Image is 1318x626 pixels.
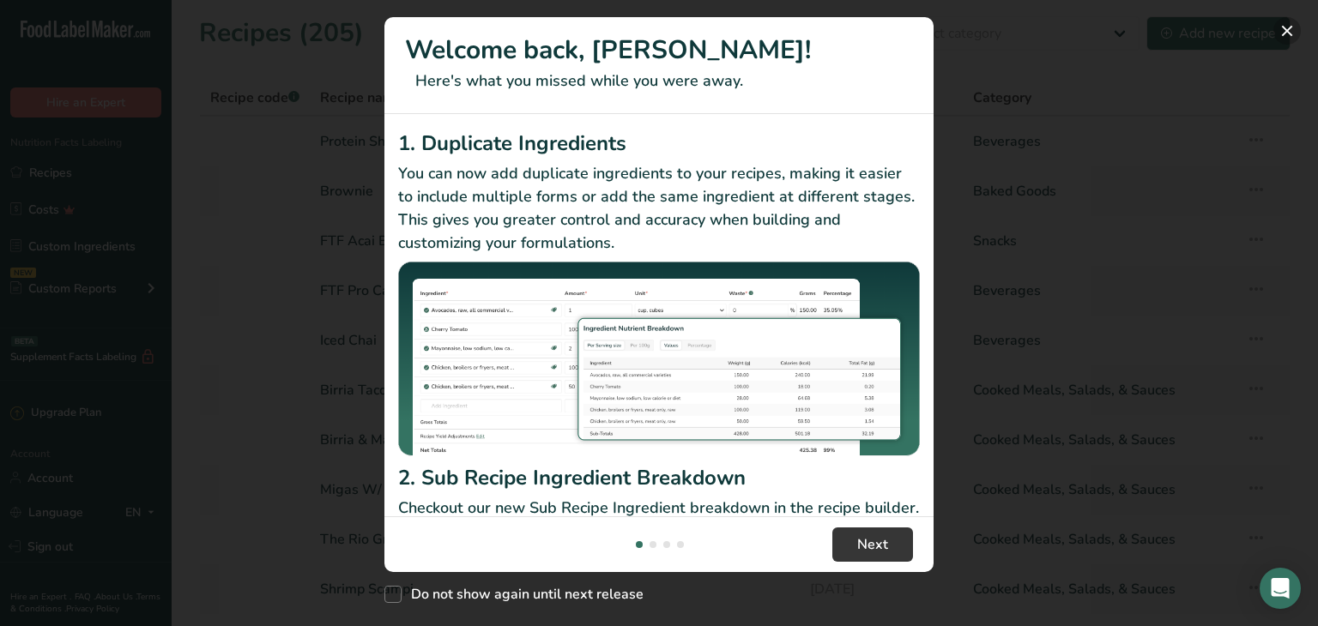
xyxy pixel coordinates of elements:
[398,128,920,159] h2: 1. Duplicate Ingredients
[857,534,888,555] span: Next
[405,31,913,69] h1: Welcome back, [PERSON_NAME]!
[1260,568,1301,609] div: Open Intercom Messenger
[402,586,644,603] span: Do not show again until next release
[398,262,920,456] img: Duplicate Ingredients
[398,497,920,566] p: Checkout our new Sub Recipe Ingredient breakdown in the recipe builder. You can now see your Reci...
[405,69,913,93] p: Here's what you missed while you were away.
[398,462,920,493] h2: 2. Sub Recipe Ingredient Breakdown
[398,162,920,255] p: You can now add duplicate ingredients to your recipes, making it easier to include multiple forms...
[832,527,913,562] button: Next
